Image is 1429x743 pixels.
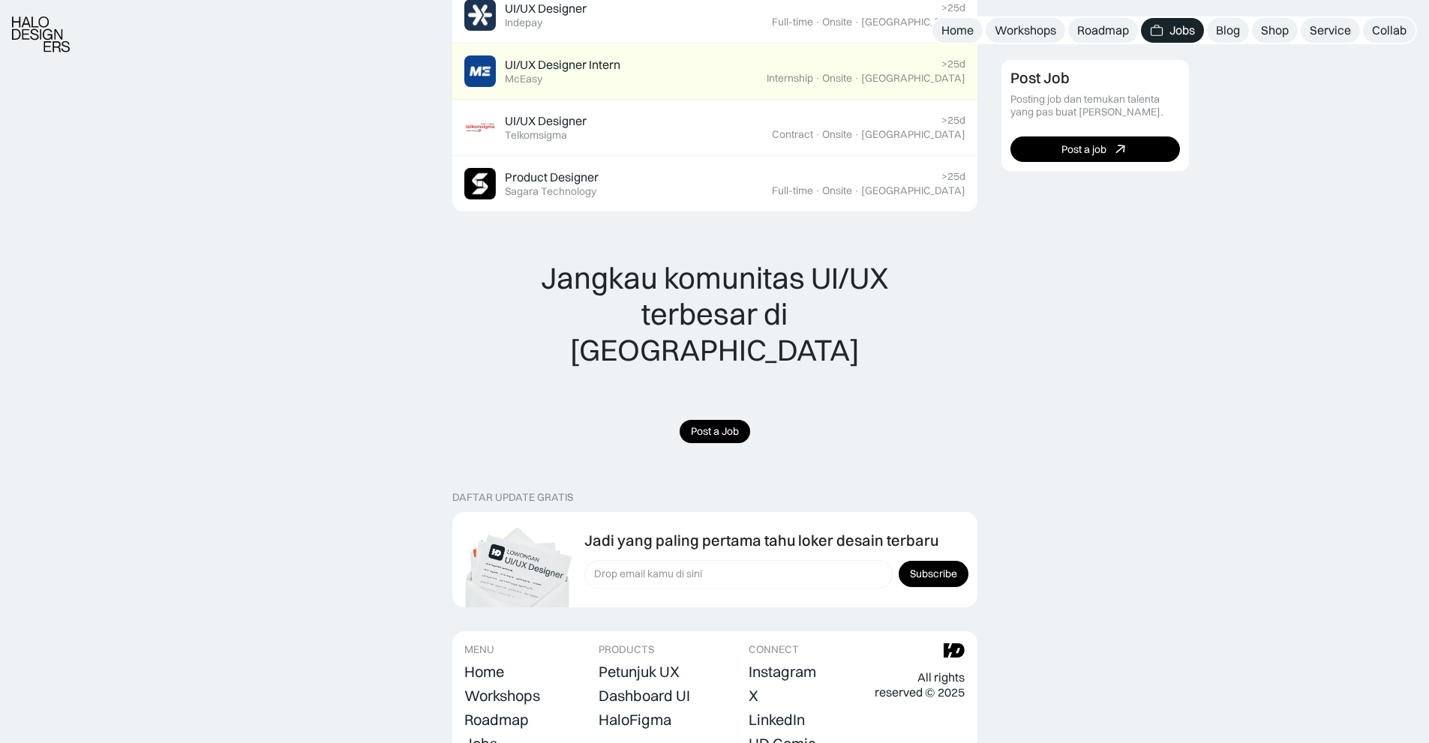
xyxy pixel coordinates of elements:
[505,185,596,198] div: Sagara Technology
[861,16,965,28] div: [GEOGRAPHIC_DATA]
[941,170,965,183] div: >25d
[1010,93,1180,118] div: Posting job dan temukan talenta yang pas buat [PERSON_NAME].
[1207,18,1249,43] a: Blog
[899,561,968,587] input: Subscribe
[749,685,758,706] a: X
[861,128,965,141] div: [GEOGRAPHIC_DATA]
[815,16,821,28] div: ·
[822,16,852,28] div: Onsite
[815,128,821,141] div: ·
[599,711,671,729] div: HaloFigma
[995,22,1056,38] div: Workshops
[1068,18,1138,43] a: Roadmap
[505,16,542,29] div: Indepay
[464,663,504,681] div: Home
[822,72,852,85] div: Onsite
[599,643,654,656] div: PRODUCTS
[1252,18,1298,43] a: Shop
[464,685,540,706] a: Workshops
[1301,18,1360,43] a: Service
[1363,18,1415,43] a: Collab
[854,128,860,141] div: ·
[815,184,821,197] div: ·
[822,184,852,197] div: Onsite
[464,709,529,730] a: Roadmap
[464,55,496,87] img: Job Image
[505,57,620,73] div: UI/UX Designer Intern
[505,113,587,129] div: UI/UX Designer
[861,72,965,85] div: [GEOGRAPHIC_DATA]
[932,18,983,43] a: Home
[452,491,573,504] div: DAFTAR UPDATE GRATIS
[749,661,816,682] a: Instagram
[749,663,816,681] div: Instagram
[749,643,799,656] div: CONNECT
[464,168,496,199] img: Job Image
[772,184,813,197] div: Full-time
[505,73,542,85] div: McEasy
[505,129,567,142] div: Telkomsigma
[941,114,965,127] div: >25d
[772,16,813,28] div: Full-time
[599,661,680,682] a: Petunjuk UX
[854,184,860,197] div: ·
[1216,22,1240,38] div: Blog
[941,58,965,70] div: >25d
[680,420,750,443] a: Post a Job
[510,260,920,368] div: Jangkau komunitas UI/UX terbesar di [GEOGRAPHIC_DATA]
[749,711,805,729] div: LinkedIn
[815,72,821,85] div: ·
[584,532,938,550] div: Jadi yang paling pertama tahu loker desain terbaru
[505,169,599,185] div: Product Designer
[1372,22,1406,38] div: Collab
[464,711,529,729] div: Roadmap
[941,22,974,38] div: Home
[861,184,965,197] div: [GEOGRAPHIC_DATA]
[599,709,671,730] a: HaloFigma
[1310,22,1351,38] div: Service
[1261,22,1289,38] div: Shop
[584,560,968,589] form: Form Subscription
[452,43,977,100] a: Job ImageUI/UX Designer InternMcEasy>25dInternship·Onsite·[GEOGRAPHIC_DATA]
[1010,136,1180,162] a: Post a job
[599,687,690,705] div: Dashboard UI
[599,685,690,706] a: Dashboard UI
[1141,18,1204,43] a: Jobs
[1061,142,1106,155] div: Post a job
[1169,22,1195,38] div: Jobs
[822,128,852,141] div: Onsite
[464,643,494,656] div: MENU
[772,128,813,141] div: Contract
[464,661,504,682] a: Home
[584,560,893,589] input: Drop email kamu di sini
[464,112,496,143] img: Job Image
[452,100,977,156] a: Job ImageUI/UX DesignerTelkomsigma>25dContract·Onsite·[GEOGRAPHIC_DATA]
[854,16,860,28] div: ·
[749,687,758,705] div: X
[749,709,805,730] a: LinkedIn
[1077,22,1129,38] div: Roadmap
[875,670,965,701] div: All rights reserved © 2025
[464,687,540,705] div: Workshops
[854,72,860,85] div: ·
[1010,69,1070,87] div: Post Job
[452,156,977,212] a: Job ImageProduct DesignerSagara Technology>25dFull-time·Onsite·[GEOGRAPHIC_DATA]
[691,425,739,438] div: Post a Job
[941,1,965,14] div: >25d
[767,72,813,85] div: Internship
[505,1,587,16] div: UI/UX Designer
[986,18,1065,43] a: Workshops
[599,663,680,681] div: Petunjuk UX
